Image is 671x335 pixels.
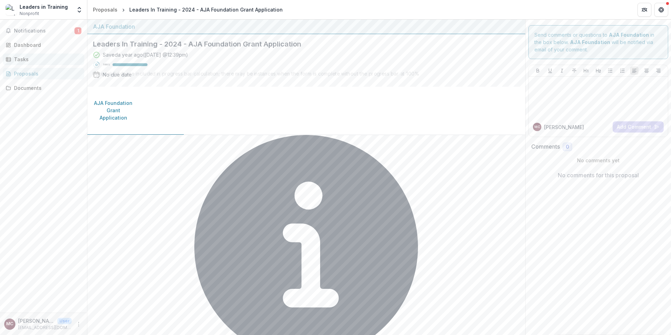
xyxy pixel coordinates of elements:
button: Partners [637,3,651,17]
button: Align Left [630,66,638,75]
div: Tasks [14,56,79,63]
div: Martha Castillo [534,125,540,129]
p: 100 % [103,62,110,67]
button: Get Help [654,3,668,17]
button: Strike [570,66,578,75]
span: 0 [566,144,569,150]
div: Leaders In Training - 2024 - AJA Foundation Grant Application [129,6,283,13]
strong: AJA Foundation [609,32,649,38]
img: Leaders in Training [6,4,17,15]
p: No comments for this proposal [558,171,639,179]
nav: breadcrumb [90,5,286,15]
div: Proposals [93,6,117,13]
div: Documents [14,84,79,92]
button: Bullet List [606,66,614,75]
button: Notifications1 [3,25,84,36]
button: Add Comment [613,121,664,133]
div: Proposals [14,70,79,77]
button: Align Right [654,66,663,75]
span: 1 [74,27,81,34]
a: Proposals [90,5,120,15]
button: Heading 2 [594,66,603,75]
button: Align Center [642,66,651,75]
div: AJA Foundation [93,22,520,31]
span: Notifications [14,28,74,34]
button: Ordered List [618,66,627,75]
span: Nonprofit [20,10,39,17]
button: Italicize [558,66,566,75]
p: AJA Foundation Grant Application [93,99,134,121]
h2: Comments [531,143,560,150]
div: Saved a year ago ( [DATE] @ 12:39pm ) [103,51,188,58]
button: Heading 1 [582,66,590,75]
a: Tasks [3,54,84,65]
div: Leaders in Training [20,3,68,10]
h2: Leaders In Training - 2024 - AJA Foundation Grant Application [93,40,508,48]
a: Documents [3,82,84,94]
button: More [74,320,83,328]
div: Send comments or questions to in the box below. will be notified via email of your comment. [528,25,669,59]
strong: AJA Foundation [570,39,610,45]
button: Bold [534,66,542,75]
div: Martha Castillo [6,322,13,326]
a: Dashboard [3,39,84,51]
a: Proposals [3,68,84,79]
p: [PERSON_NAME] [18,317,55,325]
p: [EMAIL_ADDRESS][DOMAIN_NAME] [18,325,72,331]
button: Underline [546,66,554,75]
p: User [57,318,72,324]
p: [PERSON_NAME] [544,123,584,131]
div: Optional fields are included in progress bar calculation; there may be instances when the form is... [92,70,419,77]
button: Open entity switcher [74,3,84,17]
p: No comments yet [531,157,666,164]
div: Dashboard [14,41,79,49]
